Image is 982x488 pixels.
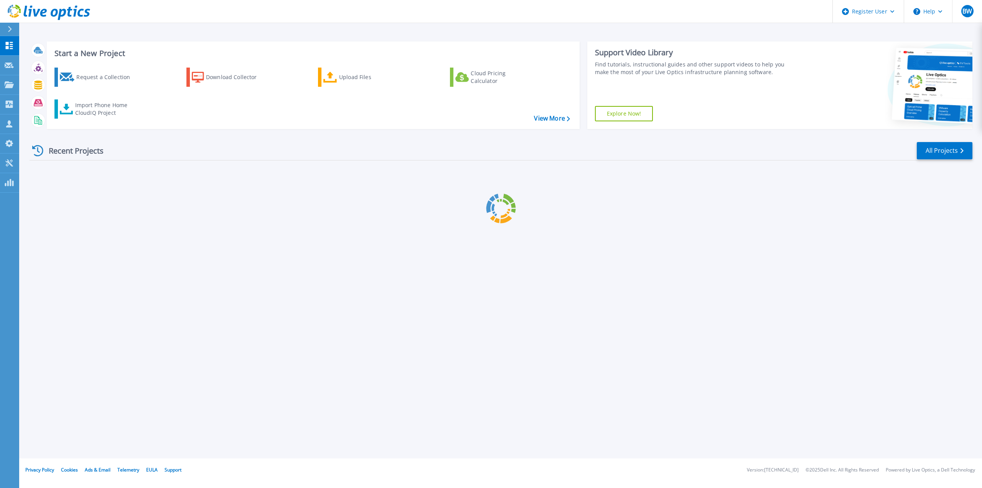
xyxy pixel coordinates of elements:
a: Cookies [61,466,78,473]
a: Upload Files [318,68,404,87]
li: © 2025 Dell Inc. All Rights Reserved [806,468,879,473]
div: Find tutorials, instructional guides and other support videos to help you make the most of your L... [595,61,794,76]
a: All Projects [917,142,972,159]
a: Support [165,466,181,473]
li: Version: [TECHNICAL_ID] [747,468,799,473]
a: Request a Collection [54,68,140,87]
div: Import Phone Home CloudIQ Project [75,101,135,117]
a: Telemetry [117,466,139,473]
div: Download Collector [206,69,267,85]
a: Ads & Email [85,466,110,473]
li: Powered by Live Optics, a Dell Technology [886,468,975,473]
a: Download Collector [186,68,272,87]
a: Cloud Pricing Calculator [450,68,535,87]
a: EULA [146,466,158,473]
div: Support Video Library [595,48,794,58]
div: Request a Collection [76,69,138,85]
div: Upload Files [339,69,400,85]
div: Recent Projects [30,141,114,160]
h3: Start a New Project [54,49,570,58]
div: Cloud Pricing Calculator [471,69,532,85]
span: BW [962,8,972,14]
a: Privacy Policy [25,466,54,473]
a: View More [534,115,570,122]
a: Explore Now! [595,106,653,121]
